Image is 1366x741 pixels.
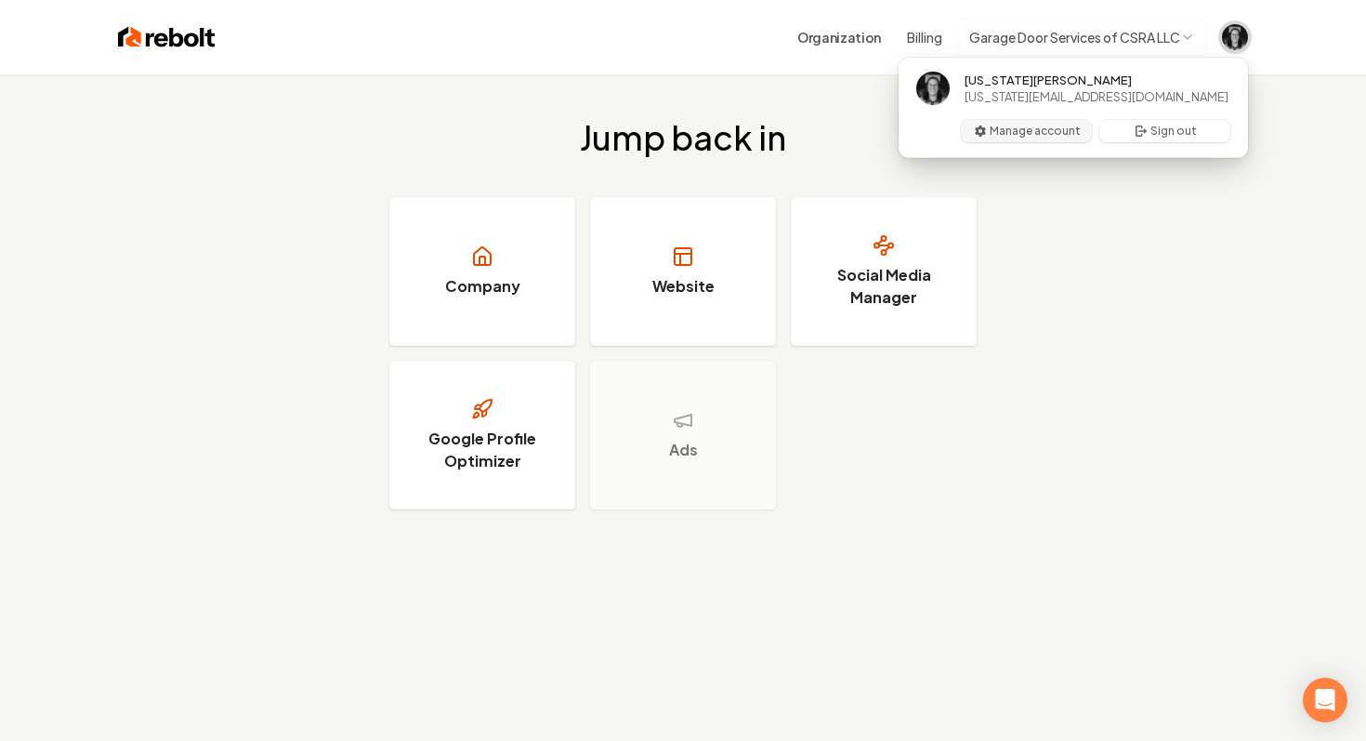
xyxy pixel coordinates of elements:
[669,439,698,461] h3: Ads
[413,428,552,472] h3: Google Profile Optimizer
[965,88,1228,105] span: [US_STATE][EMAIL_ADDRESS][DOMAIN_NAME]
[899,58,1248,158] div: User button popover
[916,72,950,105] img: Virginia Buechel
[652,275,715,298] h3: Website
[1099,120,1230,142] button: Sign out
[965,72,1132,88] span: [US_STATE][PERSON_NAME]
[961,120,1092,142] button: Manage account
[1303,678,1347,722] div: Open Intercom Messenger
[907,28,942,46] button: Billing
[1222,24,1248,50] img: Virginia Buechel
[814,264,953,309] h3: Social Media Manager
[1222,24,1248,50] button: Close user button
[445,275,520,298] h3: Company
[786,20,892,54] button: Organization
[580,119,786,156] h2: Jump back in
[118,24,216,50] img: Rebolt Logo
